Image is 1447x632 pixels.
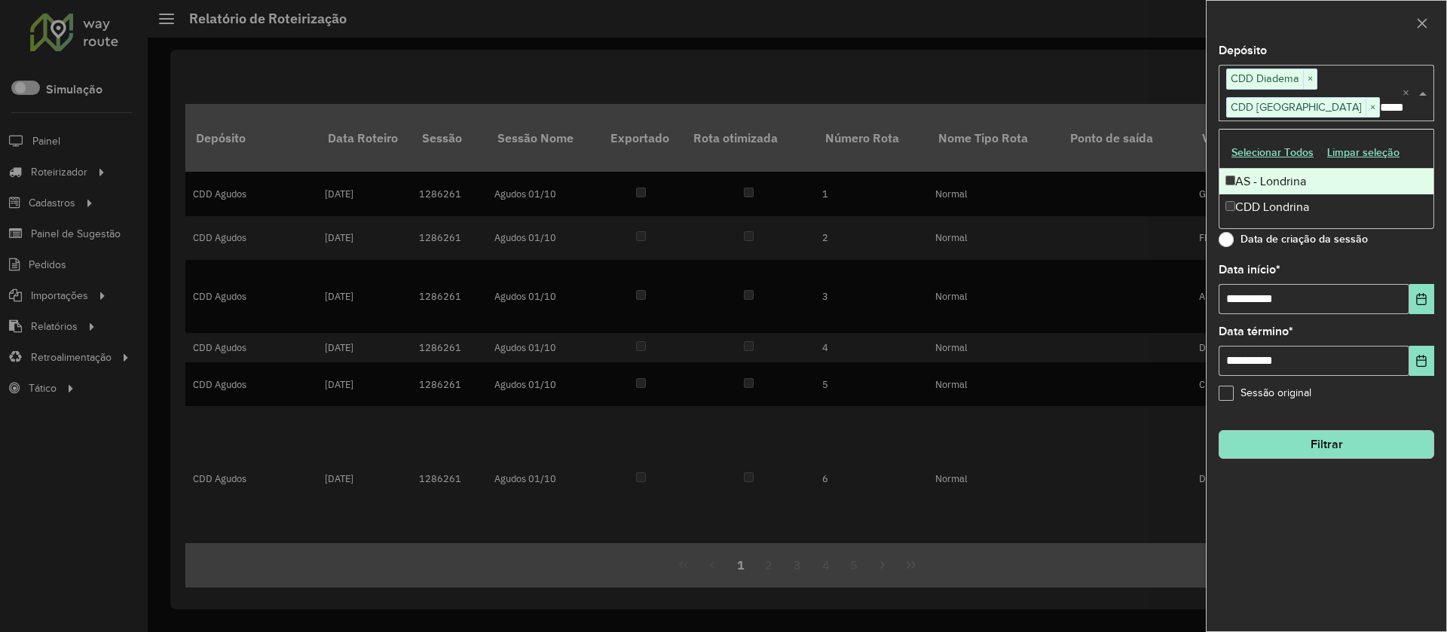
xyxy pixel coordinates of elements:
[1403,84,1415,102] span: Clear all
[1320,141,1406,164] button: Limpar seleção
[1227,69,1303,87] span: CDD Diadema
[1225,141,1320,164] button: Selecionar Todos
[1409,284,1434,314] button: Choose Date
[1219,322,1293,340] label: Data término
[1219,194,1433,220] div: CDD Londrina
[1219,385,1311,401] label: Sessão original
[1219,41,1267,60] label: Depósito
[1303,70,1317,88] span: ×
[1219,129,1434,229] ng-dropdown-panel: Options list
[1219,232,1368,247] label: Data de criação da sessão
[1219,261,1280,279] label: Data início
[1366,99,1379,117] span: ×
[1219,430,1434,459] button: Filtrar
[1409,346,1434,376] button: Choose Date
[1219,169,1433,194] div: AS - Londrina
[1227,98,1366,116] span: CDD [GEOGRAPHIC_DATA]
